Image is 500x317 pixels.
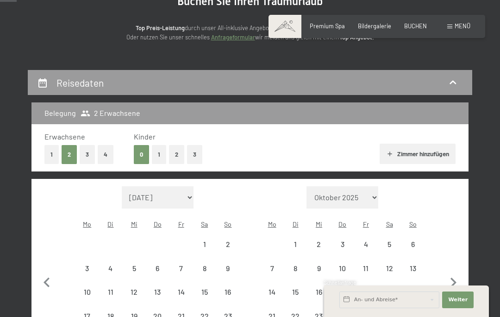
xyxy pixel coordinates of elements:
div: Anreise nicht möglich [216,280,240,304]
div: Tue Aug 11 2026 [99,280,123,304]
div: 5 [123,265,145,286]
div: Sat Sep 12 2026 [378,256,401,280]
div: Fri Aug 14 2026 [169,280,193,304]
div: 2 [308,241,330,262]
div: Sun Aug 02 2026 [216,233,240,256]
div: 15 [285,288,306,310]
div: 12 [379,265,400,286]
div: 15 [194,288,215,310]
abbr: Freitag [363,220,369,228]
div: 16 [217,288,239,310]
div: Anreise nicht möglich [307,256,331,280]
div: Anreise nicht möglich [122,256,146,280]
div: Anreise nicht möglich [284,280,307,304]
div: Anreise nicht möglich [193,233,216,256]
div: Tue Sep 08 2026 [284,256,307,280]
div: 12 [123,288,145,310]
div: 3 [76,265,98,286]
div: 10 [76,288,98,310]
div: 1 [194,241,215,262]
div: Anreise nicht möglich [378,233,401,256]
button: 0 [134,145,149,164]
div: Fri Sep 11 2026 [354,256,378,280]
div: 5 [379,241,400,262]
div: Fri Sep 04 2026 [354,233,378,256]
button: 2 [62,145,77,164]
div: Anreise nicht möglich [331,256,354,280]
div: Sat Aug 15 2026 [193,280,216,304]
div: 8 [194,265,215,286]
div: Anreise nicht möglich [146,280,169,304]
abbr: Dienstag [107,220,113,228]
abbr: Sonntag [409,220,417,228]
div: Anreise nicht möglich [146,256,169,280]
a: Premium Spa [310,22,345,30]
button: 1 [44,145,59,164]
div: Thu Aug 13 2026 [146,280,169,304]
div: Thu Aug 06 2026 [146,256,169,280]
button: Weiter [442,292,474,308]
div: Anreise nicht möglich [401,256,425,280]
span: Schnellanfrage [324,280,356,285]
div: Anreise nicht möglich [260,280,284,304]
div: Anreise nicht möglich [260,256,284,280]
div: 8 [285,265,306,286]
div: Fri Aug 07 2026 [169,256,193,280]
div: Anreise nicht möglich [99,280,123,304]
div: 1 [285,241,306,262]
div: Anreise nicht möglich [331,233,354,256]
div: Mon Sep 14 2026 [260,280,284,304]
div: Thu Sep 10 2026 [331,256,354,280]
div: Anreise nicht möglich [378,256,401,280]
abbr: Sonntag [224,220,231,228]
div: Sun Sep 06 2026 [401,233,425,256]
div: 14 [170,288,192,310]
div: Tue Aug 04 2026 [99,256,123,280]
abbr: Samstag [386,220,393,228]
abbr: Montag [268,220,276,228]
abbr: Samstag [201,220,208,228]
div: Anreise nicht möglich [307,280,331,304]
div: 13 [147,288,169,310]
div: Wed Sep 09 2026 [307,256,331,280]
div: Wed Sep 02 2026 [307,233,331,256]
div: Anreise nicht möglich [216,233,240,256]
span: Erwachsene [44,132,85,141]
div: Anreise nicht möglich [99,256,123,280]
abbr: Donnerstag [154,220,162,228]
abbr: Freitag [178,220,184,228]
div: Wed Sep 16 2026 [307,280,331,304]
div: Anreise nicht möglich [169,256,193,280]
strong: Top Preis-Leistung [136,24,185,32]
abbr: Mittwoch [316,220,322,228]
abbr: Dienstag [293,220,299,228]
div: Sun Sep 13 2026 [401,256,425,280]
div: Anreise nicht möglich [193,280,216,304]
button: 3 [187,145,202,164]
div: 11 [100,288,122,310]
div: Sun Aug 09 2026 [216,256,240,280]
abbr: Montag [83,220,91,228]
div: Mon Aug 03 2026 [75,256,99,280]
span: Menü [455,22,470,30]
div: 2 [217,241,239,262]
div: Anreise nicht möglich [354,256,378,280]
div: 14 [261,288,283,310]
div: Anreise nicht möglich [354,233,378,256]
div: Tue Sep 15 2026 [284,280,307,304]
div: 7 [261,265,283,286]
span: 2 Erwachsene [81,108,140,118]
button: 1 [152,145,166,164]
div: 9 [217,265,239,286]
div: Thu Sep 03 2026 [331,233,354,256]
button: Zimmer hinzufügen [380,144,455,164]
a: Anfrageformular [211,33,255,41]
a: Bildergalerie [358,22,391,30]
span: BUCHEN [404,22,427,30]
div: 3 [331,241,353,262]
button: 3 [80,145,95,164]
div: Anreise nicht möglich [284,233,307,256]
div: 7 [170,265,192,286]
div: Sat Aug 01 2026 [193,233,216,256]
